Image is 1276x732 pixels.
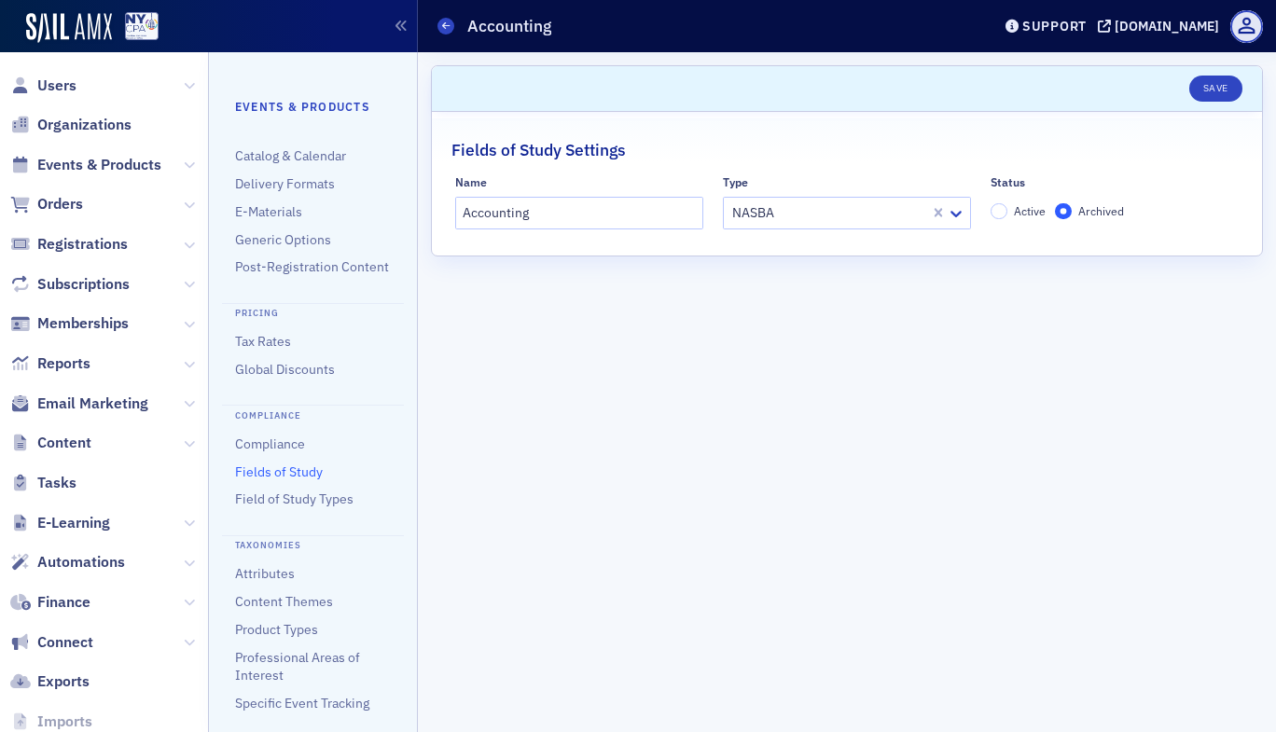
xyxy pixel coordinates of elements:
[235,649,360,684] a: Professional Areas of Interest
[37,671,90,692] span: Exports
[37,353,90,374] span: Reports
[10,552,125,573] a: Automations
[235,593,333,610] a: Content Themes
[10,115,132,135] a: Organizations
[10,632,93,653] a: Connect
[37,473,76,493] span: Tasks
[10,433,91,453] a: Content
[112,12,159,44] a: View Homepage
[125,12,159,41] img: SailAMX
[37,513,110,533] span: E-Learning
[10,234,128,255] a: Registrations
[10,473,76,493] a: Tasks
[10,513,110,533] a: E-Learning
[1078,203,1124,218] span: Archived
[26,13,112,43] img: SailAMX
[10,274,130,295] a: Subscriptions
[37,711,92,732] span: Imports
[10,313,129,334] a: Memberships
[37,313,129,334] span: Memberships
[235,435,305,452] a: Compliance
[235,463,323,480] a: Fields of Study
[235,231,331,248] a: Generic Options
[37,155,161,175] span: Events & Products
[37,632,93,653] span: Connect
[37,234,128,255] span: Registrations
[1022,18,1087,35] div: Support
[235,203,302,220] a: E-Materials
[235,98,391,115] h4: Events & Products
[1055,203,1072,220] input: Archived
[222,535,404,553] h4: Taxonomies
[991,175,1025,189] div: Status
[37,433,91,453] span: Content
[37,115,132,135] span: Organizations
[37,592,90,613] span: Finance
[37,394,148,414] span: Email Marketing
[235,361,335,378] a: Global Discounts
[1115,18,1219,35] div: [DOMAIN_NAME]
[235,621,318,638] a: Product Types
[37,552,125,573] span: Automations
[235,565,295,582] a: Attributes
[235,175,335,192] a: Delivery Formats
[10,711,92,732] a: Imports
[37,194,83,214] span: Orders
[10,353,90,374] a: Reports
[235,147,346,164] a: Catalog & Calendar
[10,155,161,175] a: Events & Products
[10,194,83,214] a: Orders
[37,274,130,295] span: Subscriptions
[467,15,551,37] h1: Accounting
[235,490,354,507] a: Field of Study Types
[451,138,626,162] h2: Fields of Study Settings
[1230,10,1263,43] span: Profile
[222,405,404,422] h4: Compliance
[455,175,487,189] div: Name
[235,333,291,350] a: Tax Rates
[37,76,76,96] span: Users
[10,394,148,414] a: Email Marketing
[1189,76,1242,102] button: Save
[235,695,369,711] a: Specific Event Tracking
[1098,20,1226,33] button: [DOMAIN_NAME]
[10,592,90,613] a: Finance
[723,175,748,189] div: Type
[222,303,404,321] h4: Pricing
[1014,203,1046,218] span: Active
[10,76,76,96] a: Users
[10,671,90,692] a: Exports
[235,258,389,275] a: Post-Registration Content
[991,203,1007,220] input: Active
